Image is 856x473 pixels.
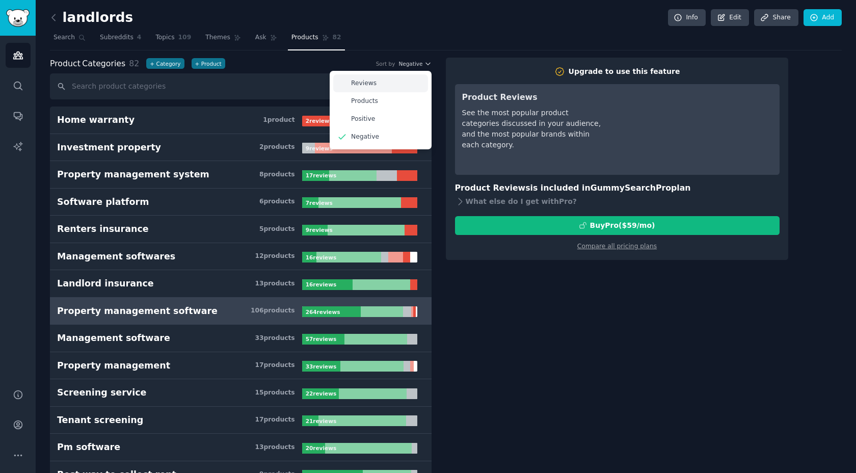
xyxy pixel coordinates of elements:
div: See the most popular product categories discussed in your audience, and the most popular brands w... [462,108,605,150]
b: 57 review s [306,336,336,342]
span: Ask [255,33,266,42]
b: 20 review s [306,445,336,451]
a: Info [668,9,706,27]
div: 106 product s [251,306,295,316]
div: 1 product [263,116,295,125]
span: GummySearch Pro [591,183,671,193]
a: Software platform6products7reviews [50,189,432,216]
span: + [195,60,200,67]
div: 13 product s [255,279,295,288]
div: Investment property [57,141,161,154]
b: 17 review s [306,172,336,178]
span: Negative [398,60,422,67]
b: 7 review s [306,200,333,206]
div: Pm software [57,441,120,454]
p: Reviews [351,79,377,88]
div: Software platform [57,196,149,208]
h3: Product Reviews is included in plan [455,182,780,195]
button: BuyPro($59/mo) [455,216,780,235]
a: Home warranty1product2reviews [50,107,432,134]
a: Pm software13products20reviews [50,434,432,461]
b: 22 review s [306,390,336,397]
b: 16 review s [306,254,336,260]
span: Search [53,33,75,42]
input: Search product categories [50,73,432,99]
span: 82 [129,59,139,68]
div: What else do I get with Pro ? [455,195,780,209]
div: 17 product s [255,361,295,370]
span: Topics [155,33,174,42]
img: GummySearch logo [6,9,30,27]
a: Property management17products33reviews [50,352,432,380]
span: 82 [333,33,341,42]
a: Share [754,9,798,27]
div: Home warranty [57,114,135,126]
div: 15 product s [255,388,295,398]
span: + [150,60,154,67]
p: Products [351,97,378,106]
b: 9 review s [306,227,333,233]
span: Product [50,58,81,70]
button: +Product [192,58,225,69]
a: Products82 [288,30,345,50]
a: Management softwares12products16reviews [50,243,432,271]
div: 6 product s [259,197,295,206]
h3: Product Reviews [462,91,605,104]
div: Landlord insurance [57,277,154,290]
span: 109 [178,33,192,42]
div: 33 product s [255,334,295,343]
p: Positive [351,115,375,124]
div: Renters insurance [57,223,149,235]
span: Themes [205,33,230,42]
a: Edit [711,9,749,27]
div: Upgrade to use this feature [569,66,680,77]
a: Compare all pricing plans [577,243,657,250]
p: Negative [351,133,379,142]
div: 17 product s [255,415,295,425]
span: Products [291,33,318,42]
button: Negative [398,60,432,67]
span: 4 [137,33,142,42]
div: Screening service [57,386,146,399]
a: Themes [202,30,245,50]
div: Tenant screening [57,414,143,427]
a: Tenant screening17products21reviews [50,407,432,434]
div: Property management [57,359,170,372]
a: Topics109 [152,30,195,50]
span: Subreddits [100,33,133,42]
button: +Category [146,58,184,69]
b: 21 review s [306,418,336,424]
div: Property management system [57,168,209,181]
a: Ask [252,30,281,50]
span: Categories [50,58,125,70]
div: 8 product s [259,170,295,179]
div: 5 product s [259,225,295,234]
b: 33 review s [306,363,336,370]
a: Property management software106products264reviews [50,298,432,325]
a: Property management system8products17reviews [50,161,432,189]
div: Sort by [376,60,395,67]
b: 16 review s [306,281,336,287]
div: Buy Pro ($ 59 /mo ) [590,220,655,231]
div: Property management software [57,305,218,318]
a: Subreddits4 [96,30,145,50]
div: 2 product s [259,143,295,152]
div: 12 product s [255,252,295,261]
b: 9 review s [306,145,333,151]
h2: landlords [50,10,133,26]
a: Landlord insurance13products16reviews [50,270,432,298]
a: Investment property2products9reviews [50,134,432,162]
div: 13 product s [255,443,295,452]
b: 264 review s [306,309,340,315]
a: Screening service15products22reviews [50,379,432,407]
a: Renters insurance5products9reviews [50,216,432,243]
div: Management softwares [57,250,175,263]
a: Add [804,9,842,27]
a: Management software33products57reviews [50,325,432,352]
b: 2 review s [306,118,333,124]
div: Management software [57,332,170,345]
a: Search [50,30,89,50]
